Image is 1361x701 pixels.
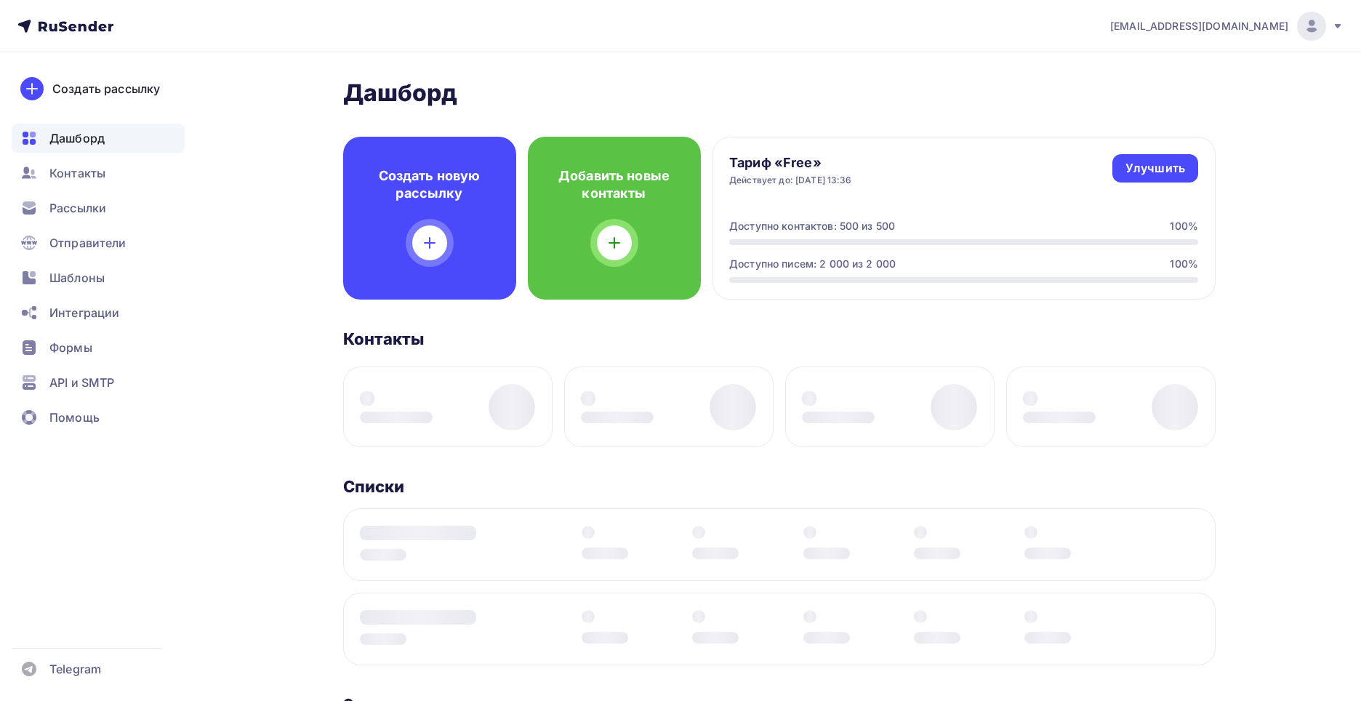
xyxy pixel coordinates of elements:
[12,263,185,292] a: Шаблоны
[49,199,106,217] span: Рассылки
[1170,257,1198,271] div: 100%
[366,167,493,202] h4: Создать новую рассылку
[343,329,425,349] h3: Контакты
[49,339,92,356] span: Формы
[49,164,105,182] span: Контакты
[729,219,895,233] div: Доступно контактов: 500 из 500
[49,129,105,147] span: Дашборд
[343,79,1216,108] h2: Дашборд
[1110,12,1344,41] a: [EMAIL_ADDRESS][DOMAIN_NAME]
[1125,160,1185,177] div: Улучшить
[12,124,185,153] a: Дашборд
[12,228,185,257] a: Отправители
[1112,154,1198,183] a: Улучшить
[343,476,405,497] h3: Списки
[729,175,852,186] div: Действует до: [DATE] 13:36
[49,409,100,426] span: Помощь
[52,80,160,97] div: Создать рассылку
[49,304,119,321] span: Интеграции
[49,269,105,287] span: Шаблоны
[49,660,101,678] span: Telegram
[12,333,185,362] a: Формы
[1170,219,1198,233] div: 100%
[49,374,114,391] span: API и SMTP
[729,154,852,172] h4: Тариф «Free»
[551,167,678,202] h4: Добавить новые контакты
[729,257,896,271] div: Доступно писем: 2 000 из 2 000
[1110,19,1288,33] span: [EMAIL_ADDRESS][DOMAIN_NAME]
[49,234,127,252] span: Отправители
[12,193,185,223] a: Рассылки
[12,159,185,188] a: Контакты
